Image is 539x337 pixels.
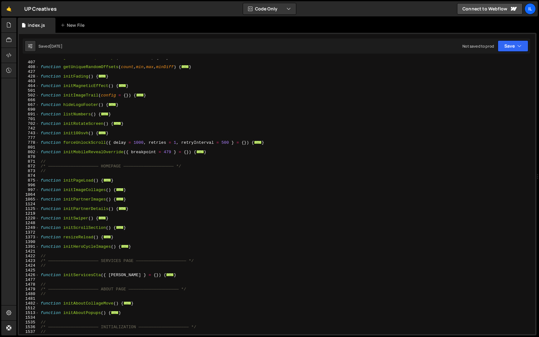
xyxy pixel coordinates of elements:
[19,240,39,244] div: 1390
[19,315,39,320] div: 1534
[98,131,106,135] span: ...
[19,273,39,277] div: 1426
[19,254,39,259] div: 1422
[116,188,124,191] span: ...
[19,268,39,273] div: 1425
[462,44,494,49] div: Not saved to prod
[1,1,17,16] a: 🤙
[136,93,144,97] span: ...
[19,150,39,154] div: 802
[19,126,39,131] div: 742
[124,301,131,305] span: ...
[19,296,39,301] div: 1481
[19,154,39,159] div: 870
[19,188,39,192] div: 997
[19,117,39,121] div: 701
[457,3,523,15] a: Connect to Webflow
[119,84,126,87] span: ...
[103,235,111,239] span: ...
[19,98,39,102] div: 666
[113,122,121,125] span: ...
[121,245,129,248] span: ...
[19,277,39,282] div: 1477
[19,79,39,84] div: 463
[19,263,39,268] div: 1424
[111,311,119,314] span: ...
[28,22,45,28] div: index.js
[98,74,106,78] span: ...
[254,141,262,144] span: ...
[19,301,39,306] div: 1482
[19,259,39,263] div: 1423
[19,306,39,311] div: 1512
[19,292,39,296] div: 1480
[38,44,62,49] div: Saved
[19,164,39,169] div: 872
[101,112,108,116] span: ...
[19,216,39,221] div: 1220
[19,192,39,197] div: 1064
[98,216,106,220] span: ...
[19,329,39,334] div: 1537
[19,112,39,117] div: 691
[19,60,39,65] div: 407
[19,244,39,249] div: 1391
[19,325,39,329] div: 1536
[50,44,62,49] div: [DATE]
[19,169,39,173] div: 873
[61,22,87,28] div: New File
[498,40,528,52] button: Save
[19,136,39,140] div: 777
[19,102,39,107] div: 667
[19,230,39,235] div: 1372
[525,3,536,15] a: Il
[19,249,39,254] div: 1421
[19,225,39,230] div: 1249
[116,226,124,229] span: ...
[19,93,39,98] div: 502
[19,84,39,88] div: 464
[108,103,116,106] span: ...
[19,197,39,202] div: 1065
[19,65,39,69] div: 408
[181,65,189,68] span: ...
[19,145,39,150] div: 801
[116,197,124,201] span: ...
[19,221,39,225] div: 1248
[19,211,39,216] div: 1219
[19,131,39,136] div: 743
[19,69,39,74] div: 427
[19,121,39,126] div: 702
[103,178,111,182] span: ...
[24,5,57,13] div: UP Creatives
[19,235,39,240] div: 1373
[19,320,39,325] div: 1535
[19,287,39,292] div: 1479
[19,183,39,188] div: 996
[19,159,39,164] div: 871
[19,107,39,112] div: 690
[243,3,296,15] button: Code Only
[19,311,39,315] div: 1513
[19,282,39,287] div: 1478
[19,88,39,93] div: 501
[19,74,39,79] div: 428
[19,178,39,183] div: 875
[19,140,39,145] div: 778
[19,206,39,211] div: 1125
[196,150,204,154] span: ...
[166,273,174,276] span: ...
[19,173,39,178] div: 874
[19,202,39,206] div: 1124
[119,207,126,210] span: ...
